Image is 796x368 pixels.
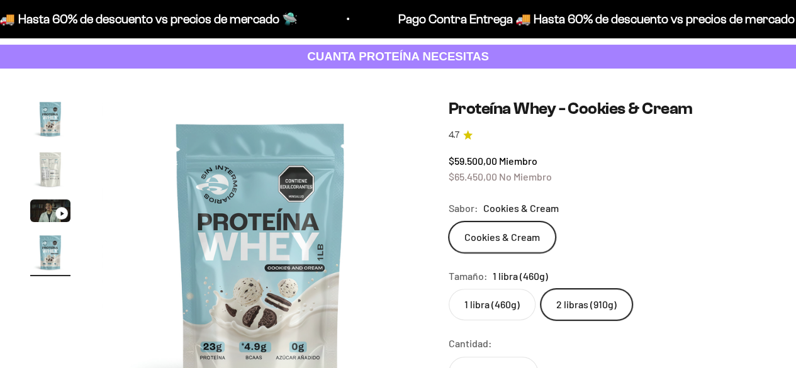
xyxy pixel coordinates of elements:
label: Cantidad: [449,335,492,352]
button: Ir al artículo 3 [30,199,70,226]
span: Cookies & Cream [483,200,559,216]
button: Ir al artículo 1 [30,99,70,143]
button: Ir al artículo 4 [30,232,70,276]
legend: Tamaño: [449,268,488,284]
span: 1 libra (460g) [493,268,548,284]
span: $59.500,00 [449,155,497,167]
img: Proteína Whey - Cookies & Cream [30,232,70,272]
legend: Sabor: [449,200,478,216]
span: 4.7 [449,128,459,142]
a: 4.74.7 de 5.0 estrellas [449,128,766,142]
strong: CUANTA PROTEÍNA NECESITAS [307,50,489,63]
img: Proteína Whey - Cookies & Cream [30,99,70,139]
span: $65.450,00 [449,170,497,182]
button: Ir al artículo 2 [30,149,70,193]
h1: Proteína Whey - Cookies & Cream [449,99,766,118]
span: No Miembro [499,170,552,182]
span: Miembro [499,155,537,167]
img: Proteína Whey - Cookies & Cream [30,149,70,189]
